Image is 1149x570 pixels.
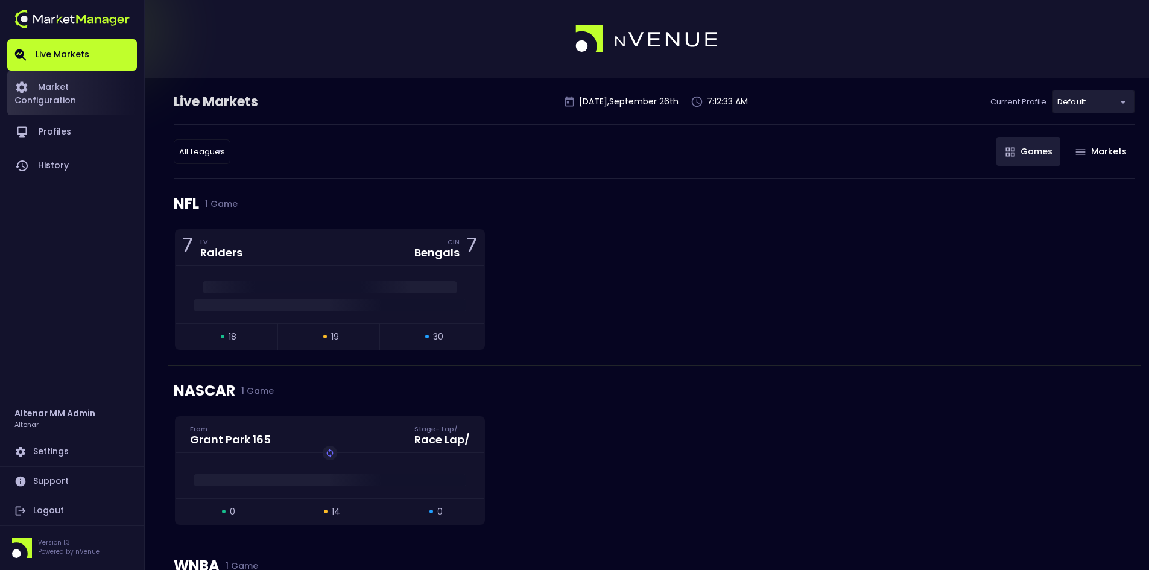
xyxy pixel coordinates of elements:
span: 1 Game [235,386,274,396]
div: 7 [183,236,193,259]
a: Support [7,467,137,496]
div: Stage - Lap / [414,424,470,434]
a: Logout [7,496,137,525]
div: default [174,139,230,164]
button: Markets [1066,137,1135,166]
span: 18 [229,331,236,343]
p: Version 1.31 [38,538,100,547]
img: gameIcon [1075,149,1086,155]
p: 7:12:33 AM [707,95,748,108]
a: Live Markets [7,39,137,71]
a: Settings [7,437,137,466]
span: 0 [230,505,235,518]
div: Raiders [200,247,242,258]
h3: Altenar [14,420,39,429]
div: Race Lap / [414,434,470,445]
button: Games [996,137,1060,166]
div: Live Markets [174,92,321,112]
img: logo [575,25,719,53]
a: Profiles [7,115,137,149]
h2: Altenar MM Admin [14,407,95,420]
div: LV [200,237,242,247]
span: 14 [332,505,340,518]
div: CIN [448,237,460,247]
a: History [7,149,137,183]
span: 1 Game [199,199,238,209]
div: NASCAR [174,366,1135,416]
a: Market Configuration [7,71,137,115]
span: 19 [331,331,339,343]
span: 30 [433,331,443,343]
p: Powered by nVenue [38,547,100,556]
div: From [190,424,271,434]
div: default [1052,90,1135,113]
div: NFL [174,179,1135,229]
div: Bengals [414,247,460,258]
span: 0 [437,505,443,518]
img: logo [14,10,130,28]
img: replayImg [325,448,335,458]
div: Grant Park 165 [190,434,271,445]
div: 7 [467,236,477,259]
img: gameIcon [1005,147,1015,157]
div: Version 1.31Powered by nVenue [7,538,137,558]
p: Current Profile [990,96,1046,108]
p: [DATE] , September 26 th [579,95,679,108]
